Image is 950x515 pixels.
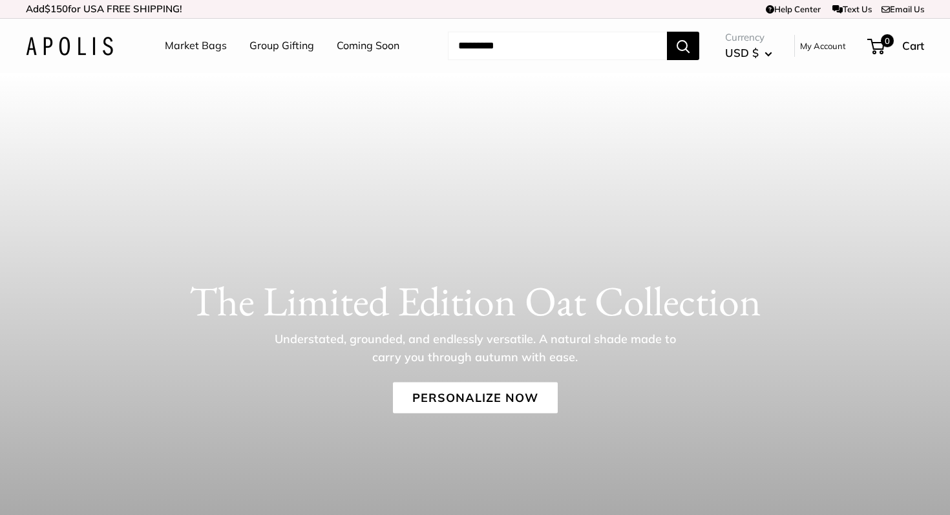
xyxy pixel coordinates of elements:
[869,36,924,56] a: 0 Cart
[393,383,558,414] a: Personalize Now
[881,34,894,47] span: 0
[337,36,399,56] a: Coming Soon
[448,32,667,60] input: Search...
[832,4,872,14] a: Text Us
[800,38,846,54] a: My Account
[766,4,821,14] a: Help Center
[265,330,685,366] p: Understated, grounded, and endlessly versatile. A natural shade made to carry you through autumn ...
[26,37,113,56] img: Apolis
[725,28,772,47] span: Currency
[26,277,924,326] h1: The Limited Edition Oat Collection
[725,46,759,59] span: USD $
[249,36,314,56] a: Group Gifting
[881,4,924,14] a: Email Us
[725,43,772,63] button: USD $
[667,32,699,60] button: Search
[902,39,924,52] span: Cart
[45,3,68,15] span: $150
[165,36,227,56] a: Market Bags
